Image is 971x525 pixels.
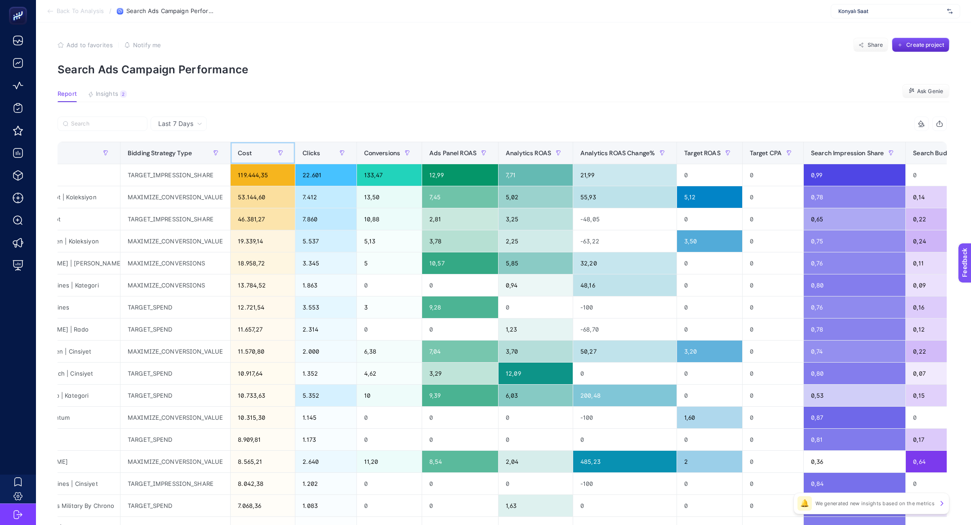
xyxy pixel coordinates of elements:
div: 12.721,54 [231,296,295,318]
div: MAXIMIZE_CONVERSIONS [120,274,230,296]
div: 7,04 [422,341,498,362]
div: MAXIMIZE_CONVERSION_VALUE [120,407,230,428]
div: 50,27 [573,341,677,362]
div: 0 [357,319,422,340]
div: 1.173 [295,429,356,450]
div: MAXIMIZE_CONVERSION_VALUE [120,186,230,208]
div: 11.657,27 [231,319,295,340]
span: Search Impression Share [811,149,884,157]
div: 10.315,30 [231,407,295,428]
div: 0 [422,407,498,428]
span: Bidding Strategy Type [128,149,192,157]
div: 10,88 [357,208,422,230]
button: Share [853,38,888,52]
div: 9,39 [422,385,498,406]
div: 1.352 [295,363,356,384]
div: 0 [422,429,498,450]
div: 0 [357,495,422,516]
div: 0 [743,341,803,362]
div: -68,70 [573,319,677,340]
div: 48,16 [573,274,677,296]
p: Search Ads Campaign Performance [58,63,949,76]
div: 5,12 [677,186,742,208]
div: 0 [743,407,803,428]
div: 3,25 [499,208,573,230]
span: Ask Genie [917,88,943,95]
div: 0,84 [804,473,905,494]
div: 0 [499,429,573,450]
div: 8.042,38 [231,473,295,494]
div: 3,50 [677,230,742,252]
div: 5.537 [295,230,356,252]
div: 3.345 [295,252,356,274]
div: 0 [743,208,803,230]
div: 0,36 [804,451,905,472]
div: 0 [573,363,677,384]
span: Target ROAS [684,149,721,157]
span: Konyalı Saat [838,8,944,15]
div: 1.202 [295,473,356,494]
div: 0 [573,429,677,450]
div: 119.444,35 [231,164,295,186]
div: 22.601 [295,164,356,186]
span: / [109,7,111,14]
div: 13.784,52 [231,274,295,296]
div: TARGET_IMPRESSION_SHARE [120,473,230,494]
div: 3,78 [422,230,498,252]
div: 7,45 [422,186,498,208]
div: 0,75 [804,230,905,252]
div: 133,47 [357,164,422,186]
div: 12,09 [499,363,573,384]
div: 10 [357,385,422,406]
div: 7.860 [295,208,356,230]
div: -100 [573,407,677,428]
div: 55,93 [573,186,677,208]
div: TARGET_SPEND [120,385,230,406]
div: 0 [743,429,803,450]
div: 19.339,14 [231,230,295,252]
p: We generated new insights based on the metrics [815,500,935,507]
div: -63,22 [573,230,677,252]
div: 11.570,80 [231,341,295,362]
div: 200,48 [573,385,677,406]
span: Add to favorites [67,41,113,49]
div: 6,03 [499,385,573,406]
div: 7.068,36 [231,495,295,516]
div: 2,04 [499,451,573,472]
div: 0 [422,319,498,340]
div: 1,60 [677,407,742,428]
div: 0,76 [804,296,905,318]
div: 3,20 [677,341,742,362]
div: 1,23 [499,319,573,340]
div: 0 [743,385,803,406]
span: Insights [96,90,118,98]
div: 0 [743,274,803,296]
button: Add to favorites [58,41,113,49]
div: 10.733,63 [231,385,295,406]
div: TARGET_IMPRESSION_SHARE [120,164,230,186]
div: 3,29 [422,363,498,384]
div: MAXIMIZE_CONVERSION_VALUE [120,230,230,252]
div: 0 [743,164,803,186]
div: 0,78 [804,319,905,340]
span: Analytics ROAS [506,149,551,157]
button: Create project [892,38,949,52]
div: 0 [677,319,742,340]
span: Search Ads Campaign Performance [126,8,216,15]
div: 0 [677,363,742,384]
div: 21,99 [573,164,677,186]
div: 53.144,60 [231,186,295,208]
div: 0,53 [804,385,905,406]
div: 2,25 [499,230,573,252]
div: TARGET_SPEND [120,363,230,384]
div: 0 [677,385,742,406]
div: 0 [357,429,422,450]
input: Search [71,121,142,127]
div: 8.909,81 [231,429,295,450]
div: 0,81 [804,429,905,450]
div: 0,94 [499,274,573,296]
div: -100 [573,296,677,318]
img: svg%3e [947,7,953,16]
div: 7,71 [499,164,573,186]
div: 2.000 [295,341,356,362]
